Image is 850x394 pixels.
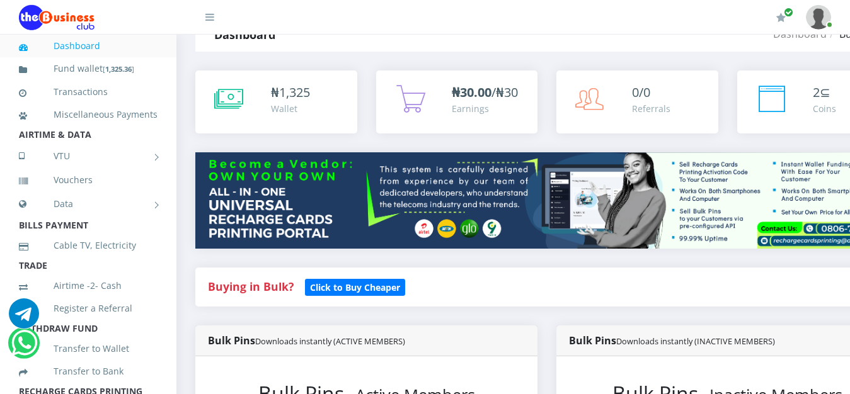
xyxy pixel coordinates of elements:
[632,84,650,101] span: 0/0
[19,100,158,129] a: Miscellaneous Payments
[19,294,158,323] a: Register a Referral
[452,102,518,115] div: Earnings
[103,64,134,74] small: [ ]
[19,334,158,363] a: Transfer to Wallet
[556,70,718,133] a: 0/0 Referrals
[208,279,294,294] strong: Buying in Bulk?
[19,54,158,84] a: Fund wallet[1,325.36]
[19,271,158,300] a: Airtime -2- Cash
[208,334,405,347] strong: Bulk Pins
[271,83,310,102] div: ₦
[376,70,538,133] a: ₦30.00/₦30 Earnings
[616,335,775,347] small: Downloads instantly (INACTIVE MEMBERS)
[452,84,518,101] span: /₦30
[569,334,775,347] strong: Bulk Pins
[813,102,836,115] div: Coins
[813,83,836,102] div: ⊆
[271,102,310,115] div: Wallet
[813,84,820,101] span: 2
[776,13,786,23] i: Renew/Upgrade Subscription
[19,357,158,386] a: Transfer to Bank
[773,27,827,41] a: Dashboard
[11,337,37,358] a: Chat for support
[19,231,158,260] a: Cable TV, Electricity
[105,64,132,74] b: 1,325.36
[19,140,158,172] a: VTU
[305,279,405,294] a: Click to Buy Cheaper
[195,70,357,133] a: ₦1,325 Wallet
[310,281,400,293] b: Click to Buy Cheaper
[19,5,95,30] img: Logo
[9,308,39,329] a: Chat for support
[19,188,158,220] a: Data
[279,84,310,101] span: 1,325
[19,77,158,106] a: Transactions
[255,335,405,347] small: Downloads instantly (ACTIVE MEMBERS)
[19,31,158,60] a: Dashboard
[452,84,491,101] b: ₦30.00
[632,102,670,115] div: Referrals
[784,8,793,17] span: Renew/Upgrade Subscription
[806,5,831,30] img: User
[19,166,158,194] a: Vouchers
